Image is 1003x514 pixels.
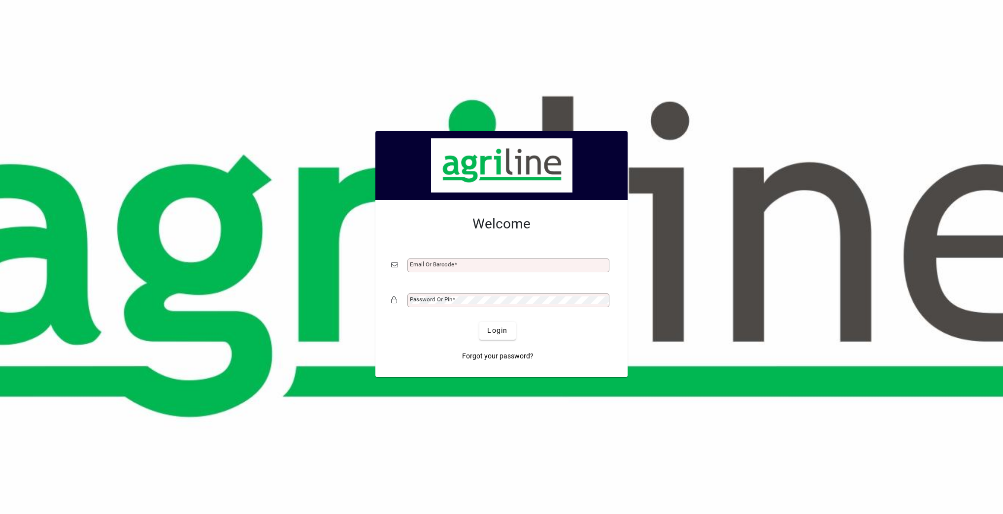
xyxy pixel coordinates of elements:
[487,325,507,336] span: Login
[458,348,537,365] a: Forgot your password?
[410,296,452,303] mat-label: Password or Pin
[391,216,612,232] h2: Welcome
[410,261,454,268] mat-label: Email or Barcode
[479,322,515,340] button: Login
[462,351,534,361] span: Forgot your password?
